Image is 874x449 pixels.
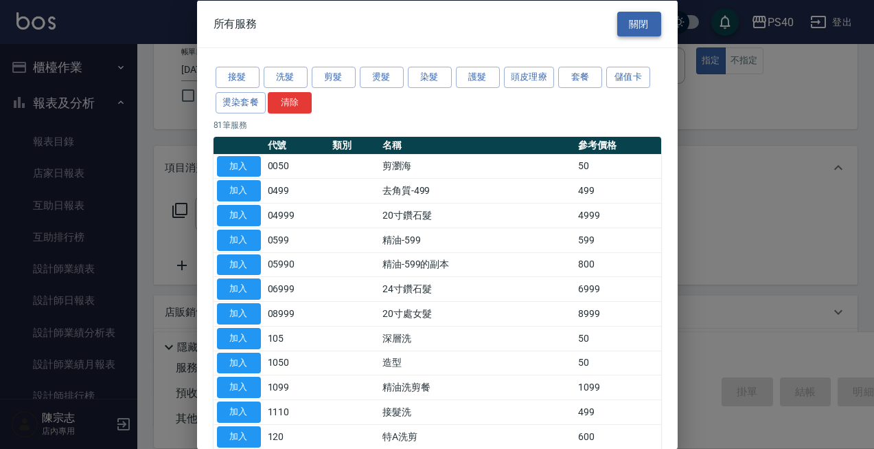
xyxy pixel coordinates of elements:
td: 105 [264,326,330,351]
td: 特A洗剪 [379,424,575,449]
button: 加入 [217,205,261,226]
button: 頭皮理療 [504,67,555,88]
button: 燙髮 [360,67,404,88]
td: 0050 [264,154,330,179]
td: 50 [575,351,661,375]
button: 儲值卡 [606,67,650,88]
button: 加入 [217,155,261,177]
button: 加入 [217,229,261,250]
td: 20寸處女髮 [379,301,575,326]
p: 81 筆服務 [214,118,661,131]
button: 燙染套餐 [216,91,266,113]
button: 加入 [217,180,261,201]
th: 代號 [264,136,330,154]
button: 加入 [217,278,261,300]
button: 加入 [217,254,261,275]
button: 剪髮 [312,67,356,88]
td: 499 [575,399,661,424]
td: 20寸鑽石髮 [379,203,575,228]
button: 加入 [217,402,261,423]
button: 加入 [217,352,261,373]
button: 加入 [217,426,261,447]
td: 1050 [264,351,330,375]
td: 8999 [575,301,661,326]
td: 4999 [575,203,661,228]
td: 24寸鑽石髮 [379,276,575,301]
td: 04999 [264,203,330,228]
td: 1099 [264,375,330,399]
button: 洗髮 [264,67,308,88]
td: 800 [575,252,661,277]
span: 所有服務 [214,17,257,30]
button: 加入 [217,327,261,349]
th: 參考價格 [575,136,661,154]
td: 精油-599 [379,228,575,252]
td: 599 [575,228,661,252]
td: 精油-599的副本 [379,252,575,277]
button: 套餐 [558,67,602,88]
td: 0599 [264,228,330,252]
td: 0499 [264,178,330,203]
td: 120 [264,424,330,449]
td: 精油洗剪餐 [379,375,575,399]
th: 類別 [329,136,378,154]
button: 關閉 [617,11,661,36]
button: 加入 [217,303,261,325]
button: 加入 [217,377,261,398]
td: 50 [575,154,661,179]
td: 08999 [264,301,330,326]
td: 接髮洗 [379,399,575,424]
button: 染髮 [408,67,452,88]
td: 造型 [379,351,575,375]
td: 499 [575,178,661,203]
td: 1110 [264,399,330,424]
button: 清除 [268,91,312,113]
td: 06999 [264,276,330,301]
button: 護髮 [456,67,500,88]
td: 去角質-499 [379,178,575,203]
td: 05990 [264,252,330,277]
button: 接髮 [216,67,260,88]
td: 剪瀏海 [379,154,575,179]
td: 50 [575,326,661,351]
th: 名稱 [379,136,575,154]
td: 1099 [575,375,661,399]
td: 6999 [575,276,661,301]
td: 600 [575,424,661,449]
td: 深層洗 [379,326,575,351]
